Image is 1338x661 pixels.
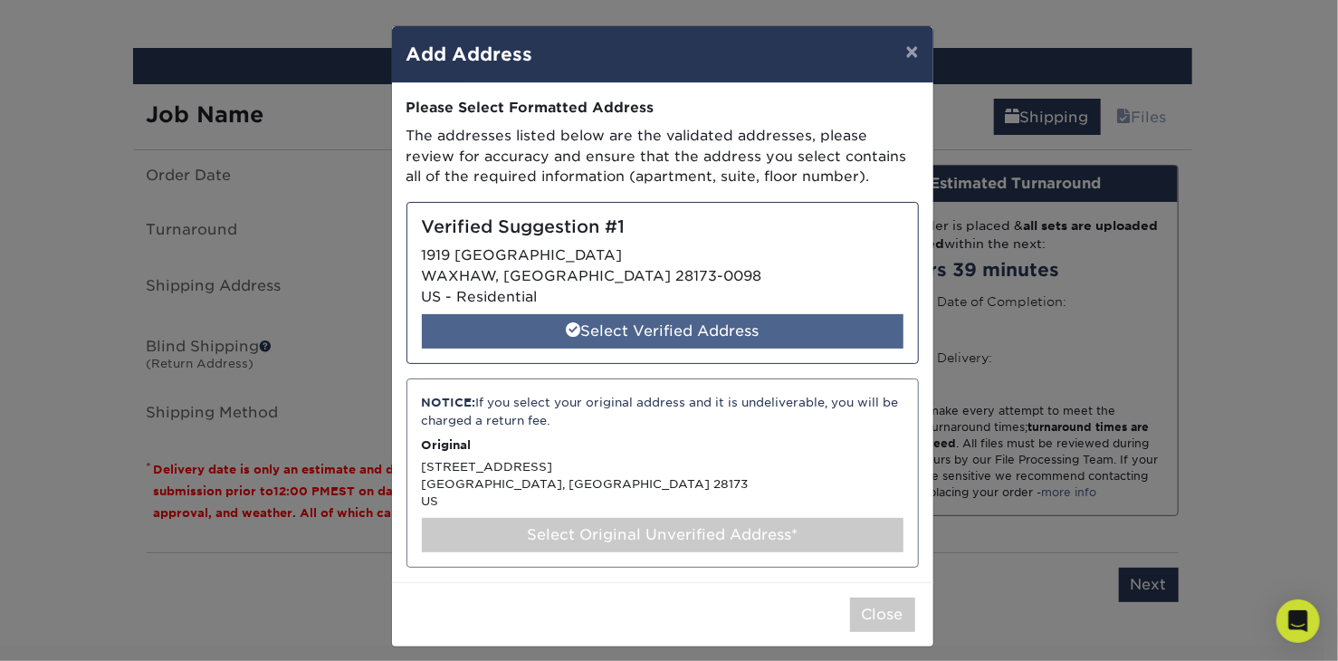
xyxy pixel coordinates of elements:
h5: Verified Suggestion #1 [422,217,903,238]
p: The addresses listed below are the validated addresses, please review for accuracy and ensure tha... [406,126,919,187]
p: Original [422,436,903,454]
div: If you select your original address and it is undeliverable, you will be charged a return fee. [422,394,903,429]
div: Select Verified Address [422,314,903,349]
div: [STREET_ADDRESS] [GEOGRAPHIC_DATA], [GEOGRAPHIC_DATA] 28173 US [406,378,919,567]
h4: Add Address [406,41,919,68]
div: Select Original Unverified Address* [422,518,903,552]
div: 1919 [GEOGRAPHIC_DATA] WAXHAW, [GEOGRAPHIC_DATA] 28173-0098 US - Residential [406,202,919,364]
div: Please Select Formatted Address [406,98,919,119]
button: Close [850,598,915,632]
strong: NOTICE: [422,396,476,409]
button: × [891,26,932,77]
div: Open Intercom Messenger [1276,599,1320,643]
